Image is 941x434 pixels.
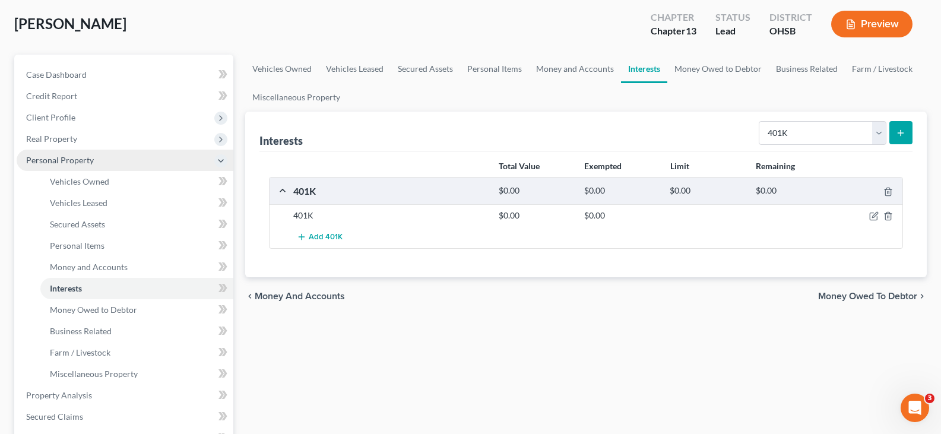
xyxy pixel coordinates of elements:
span: Property Analysis [26,390,92,400]
a: Personal Items [460,55,529,83]
div: $0.00 [750,185,835,197]
span: Personal Property [26,155,94,165]
span: Real Property [26,134,77,144]
div: Status [715,11,750,24]
strong: Limit [670,161,689,171]
span: Business Related [50,326,112,336]
span: 13 [686,25,696,36]
a: Farm / Livestock [845,55,920,83]
div: $0.00 [664,185,749,197]
a: Money and Accounts [40,256,233,278]
span: Personal Items [50,240,104,251]
div: Interests [259,134,303,148]
div: $0.00 [578,210,664,221]
span: Vehicles Owned [50,176,109,186]
span: Miscellaneous Property [50,369,138,379]
div: Chapter [651,11,696,24]
button: Preview [831,11,913,37]
span: Secured Assets [50,219,105,229]
div: District [769,11,812,24]
span: Vehicles Leased [50,198,107,208]
span: 3 [925,394,934,403]
a: Secured Assets [391,55,460,83]
span: Secured Claims [26,411,83,422]
a: Miscellaneous Property [40,363,233,385]
a: Vehicles Owned [40,171,233,192]
span: Credit Report [26,91,77,101]
strong: Remaining [756,161,795,171]
a: Interests [621,55,667,83]
span: Add 401K [309,233,343,242]
i: chevron_left [245,292,255,301]
a: Farm / Livestock [40,342,233,363]
span: Money and Accounts [255,292,345,301]
span: Money Owed to Debtor [818,292,917,301]
button: chevron_left Money and Accounts [245,292,345,301]
a: Money and Accounts [529,55,621,83]
a: Interests [40,278,233,299]
div: Lead [715,24,750,38]
iframe: Intercom live chat [901,394,929,422]
a: Property Analysis [17,385,233,406]
strong: Total Value [499,161,540,171]
div: $0.00 [493,210,578,221]
a: Vehicles Leased [319,55,391,83]
span: Money and Accounts [50,262,128,272]
div: 401K [287,210,493,221]
span: Interests [50,283,82,293]
span: [PERSON_NAME] [14,15,126,32]
a: Personal Items [40,235,233,256]
a: Business Related [40,321,233,342]
a: Secured Claims [17,406,233,427]
span: Farm / Livestock [50,347,110,357]
button: Add 401K [293,226,346,248]
a: Business Related [769,55,845,83]
span: Case Dashboard [26,69,87,80]
a: Miscellaneous Property [245,83,347,112]
a: Case Dashboard [17,64,233,85]
i: chevron_right [917,292,927,301]
div: Chapter [651,24,696,38]
a: Credit Report [17,85,233,107]
div: OHSB [769,24,812,38]
a: Vehicles Leased [40,192,233,214]
strong: Exempted [584,161,622,171]
a: Money Owed to Debtor [40,299,233,321]
a: Secured Assets [40,214,233,235]
div: $0.00 [578,185,664,197]
a: Money Owed to Debtor [667,55,769,83]
a: Vehicles Owned [245,55,319,83]
span: Money Owed to Debtor [50,305,137,315]
button: Money Owed to Debtor chevron_right [818,292,927,301]
div: $0.00 [493,185,578,197]
div: 401K [287,185,493,197]
span: Client Profile [26,112,75,122]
